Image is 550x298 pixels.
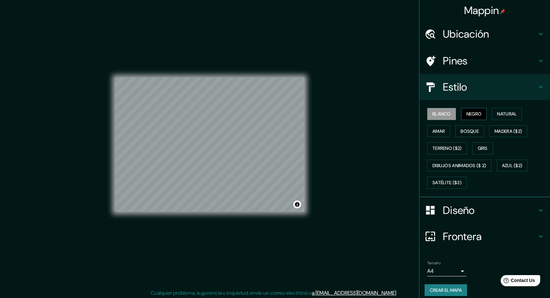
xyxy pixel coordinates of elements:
[425,284,467,296] button: Crear el mapa
[427,260,441,266] label: Tamaño
[398,289,399,297] div: .
[500,9,505,14] img: pin-icon.png
[494,127,522,135] font: Madera ($2)
[432,144,462,152] font: Terreno ($2)
[478,144,488,152] font: Gris
[427,266,466,276] div: A4
[419,197,550,223] div: Diseño
[472,142,493,154] button: Gris
[461,108,487,120] button: Negro
[497,110,517,118] font: Natural
[443,230,537,243] h4: Frontera
[432,127,445,135] font: Amar
[466,110,482,118] font: Negro
[492,272,543,291] iframe: Help widget launcher
[432,110,451,118] font: Blanco
[427,142,467,154] button: Terreno ($2)
[443,80,537,94] h4: Estilo
[151,289,397,297] p: Cualquier problema, sugerencia o inquietud, envíe un correo electrónico .
[419,74,550,100] div: Estilo
[432,162,486,170] font: Dibujos animados ($ 2)
[427,108,456,120] button: Blanco
[427,177,467,189] button: Satélite ($3)
[443,27,537,41] h4: Ubicación
[489,125,527,137] button: Madera ($2)
[115,78,304,212] canvas: Mapa
[430,286,462,294] font: Crear el mapa
[443,204,537,217] h4: Diseño
[432,179,461,187] font: Satélite ($3)
[419,21,550,47] div: Ubicación
[492,108,522,120] button: Natural
[419,48,550,74] div: Pines
[502,162,523,170] font: Azul ($2)
[455,125,484,137] button: Bosque
[461,127,479,135] font: Bosque
[427,160,492,172] button: Dibujos animados ($ 2)
[497,160,528,172] button: Azul ($2)
[464,4,499,17] font: Mappin
[427,125,450,137] button: Amar
[443,54,537,67] h4: Pines
[397,289,398,297] div: .
[312,289,396,296] a: a [EMAIL_ADDRESS][DOMAIN_NAME]
[419,223,550,250] div: Frontera
[293,201,301,208] button: Alternar atribución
